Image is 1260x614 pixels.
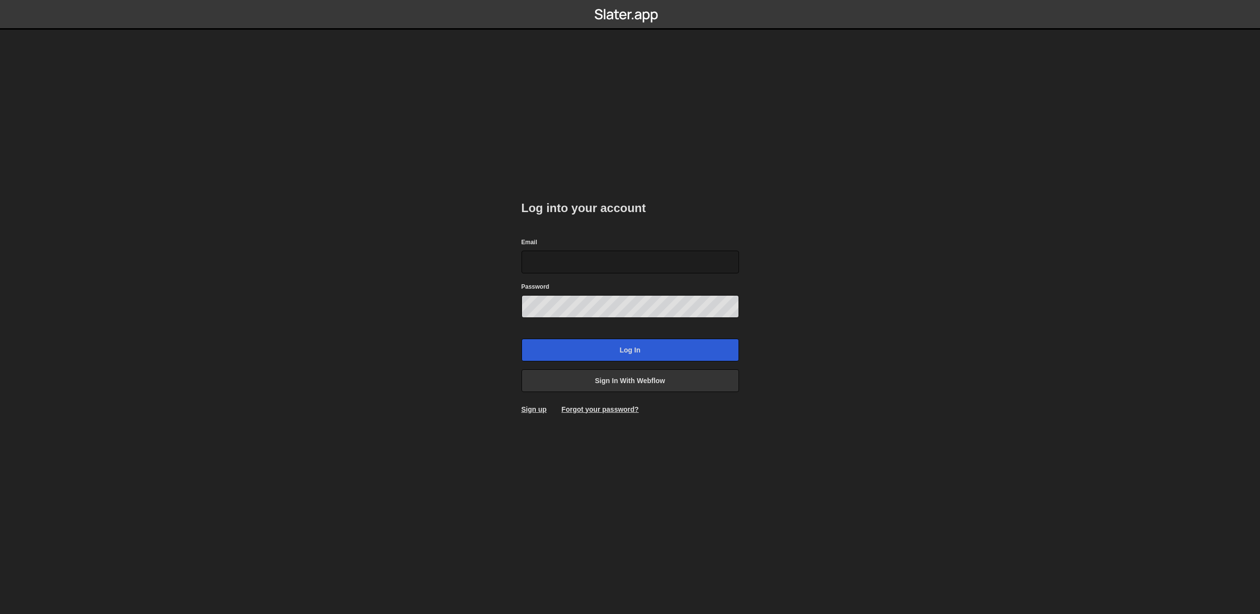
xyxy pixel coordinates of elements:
label: Password [521,282,550,292]
a: Sign up [521,405,547,413]
a: Sign in with Webflow [521,369,739,392]
input: Log in [521,339,739,361]
label: Email [521,237,537,247]
h2: Log into your account [521,200,739,216]
a: Forgot your password? [562,405,639,413]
